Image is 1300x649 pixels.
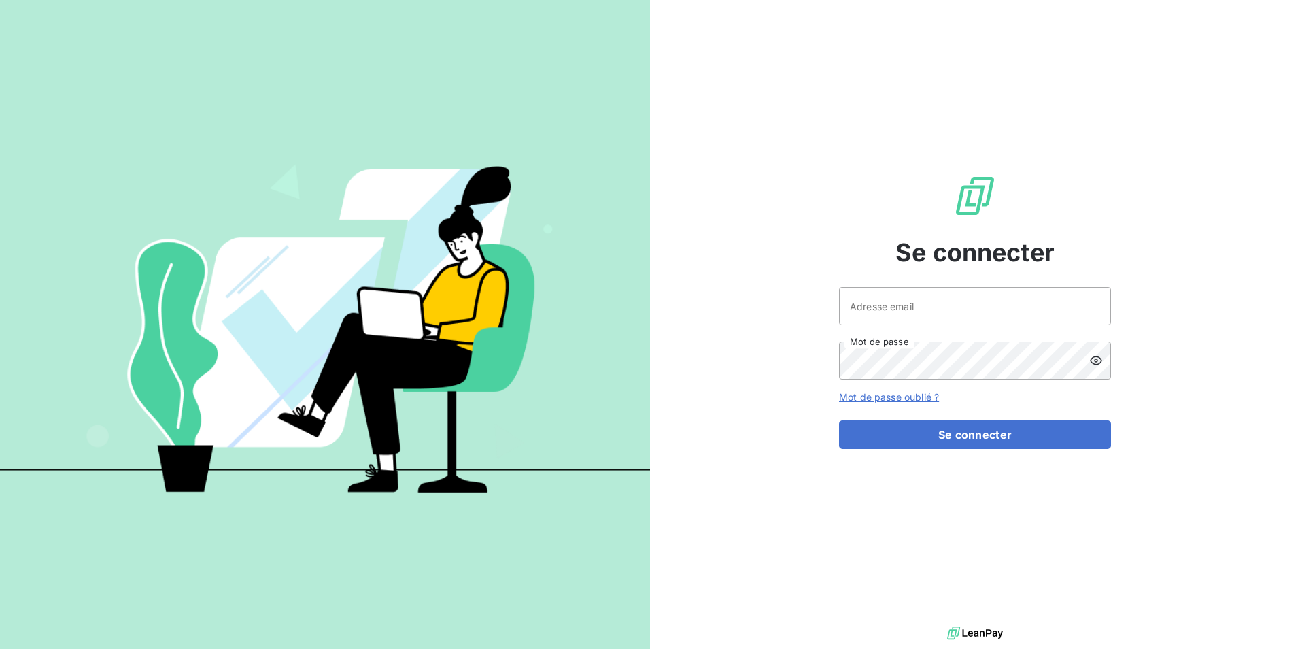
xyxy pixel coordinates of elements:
[839,420,1111,449] button: Se connecter
[839,391,939,403] a: Mot de passe oublié ?
[947,623,1003,644] img: logo
[839,287,1111,325] input: placeholder
[895,234,1055,271] span: Se connecter
[953,174,997,218] img: Logo LeanPay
